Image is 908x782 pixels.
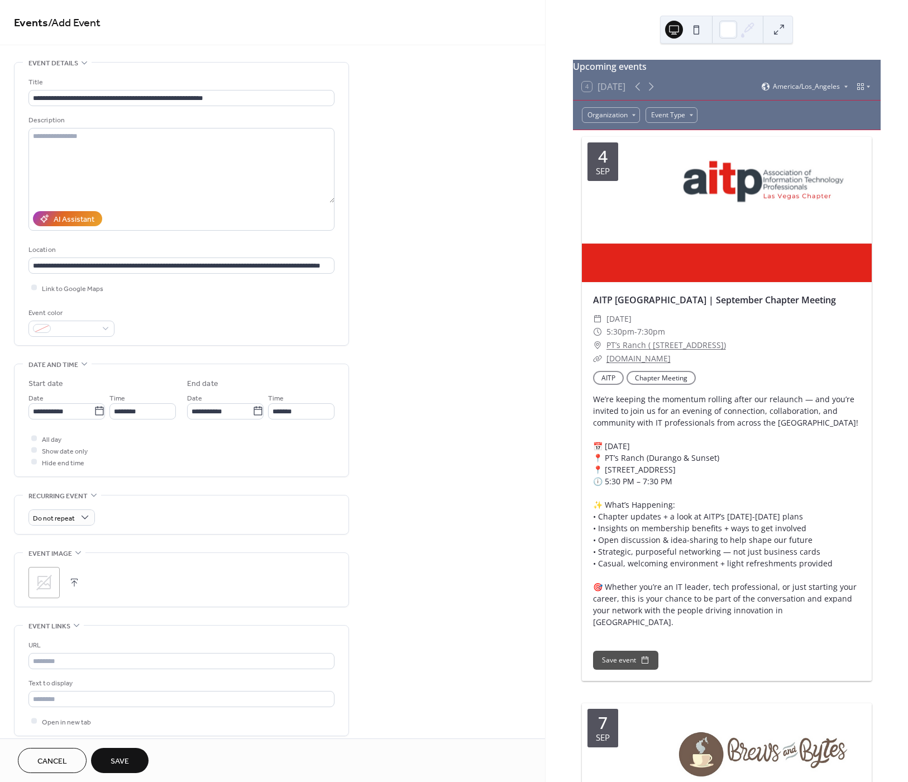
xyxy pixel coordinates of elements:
span: America/Los_Angeles [773,83,840,90]
div: ; [28,567,60,598]
span: Hide end time [42,457,84,469]
div: Sep [596,167,610,175]
a: AITP [GEOGRAPHIC_DATA] | September Chapter Meeting [593,294,836,306]
button: Cancel [18,748,87,773]
span: Date [187,392,202,404]
div: Text to display [28,678,332,689]
div: Title [28,77,332,88]
span: All day [42,433,61,445]
span: 7:30pm [637,325,665,338]
div: Sep [596,733,610,742]
span: Save [111,756,129,767]
span: Event links [28,621,70,632]
div: End date [187,378,218,390]
a: PT’s Ranch ( [STREET_ADDRESS]) [606,338,726,352]
button: Save event [593,651,658,670]
span: Time [109,392,125,404]
button: Save [91,748,149,773]
span: Cancel [37,756,67,767]
span: Show date only [42,445,88,457]
div: AI Assistant [54,214,94,226]
span: Open in new tab [42,716,91,728]
div: 4 [598,148,608,165]
a: [DOMAIN_NAME] [606,353,671,364]
div: ​ [593,338,602,352]
div: ​ [593,312,602,326]
span: Do not repeat [33,512,75,524]
span: Recurring event [28,490,88,502]
span: Date [28,392,44,404]
span: Time [268,392,284,404]
div: Description [28,115,332,126]
div: Event color [28,307,112,319]
div: ​ [593,325,602,338]
div: We’re keeping the momentum rolling after our relaunch — and you’re invited to join us for an even... [582,393,872,628]
span: Date and time [28,359,78,371]
div: Location [28,244,332,256]
div: Start date [28,378,63,390]
button: AI Assistant [33,211,102,226]
a: Events [14,12,48,34]
span: - [634,325,637,338]
div: URL [28,640,332,651]
span: / Add Event [48,12,101,34]
div: ​ [593,352,602,365]
span: Event image [28,548,72,560]
span: 5:30pm [606,325,634,338]
div: 7 [598,714,608,731]
div: Upcoming events [573,60,881,73]
span: Link to Google Maps [42,283,103,294]
span: Event details [28,58,78,69]
span: [DATE] [606,312,632,326]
